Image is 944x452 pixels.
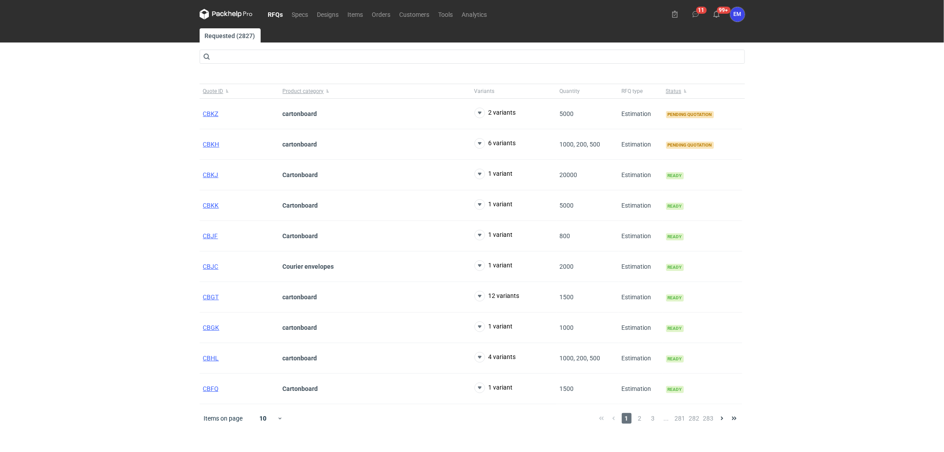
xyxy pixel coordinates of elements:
span: 2 [635,413,645,424]
span: 283 [703,413,714,424]
div: Estimation [618,313,663,343]
button: Product category [279,84,471,98]
div: Estimation [618,190,663,221]
button: 2 variants [474,108,516,118]
a: CBGK [203,324,220,331]
a: Analytics [458,9,492,19]
button: 11 [689,7,703,21]
span: Ready [666,264,684,271]
span: Ready [666,294,684,301]
a: Specs [288,9,313,19]
span: Quote ID [203,88,223,95]
span: Variants [474,88,495,95]
button: 1 variant [474,199,513,210]
button: 1 variant [474,169,513,179]
a: CBKH [203,141,220,148]
span: 1000 [560,324,574,331]
span: 5000 [560,202,574,209]
a: CBKJ [203,171,219,178]
span: Pending quotation [666,111,714,118]
button: 12 variants [474,291,520,301]
strong: cartonboard [283,110,317,117]
span: 800 [560,232,570,240]
span: 281 [675,413,686,424]
button: 1 variant [474,321,513,332]
span: Quantity [560,88,580,95]
a: Requested (2827) [200,28,261,42]
button: Status [663,84,742,98]
a: CBKK [203,202,219,209]
a: Tools [434,9,458,19]
div: 10 [249,412,277,425]
strong: Cartonboard [283,232,318,240]
a: Orders [368,9,395,19]
a: Items [343,9,368,19]
div: Estimation [618,343,663,374]
button: 1 variant [474,382,513,393]
div: Estimation [618,374,663,404]
span: RFQ type [622,88,643,95]
svg: Packhelp Pro [200,9,253,19]
span: 5000 [560,110,574,117]
strong: Cartonboard [283,171,318,178]
span: 20000 [560,171,578,178]
a: CBHL [203,355,219,362]
a: CBJC [203,263,219,270]
button: 99+ [709,7,724,21]
button: 1 variant [474,230,513,240]
strong: Courier envelopes [283,263,334,270]
div: Estimation [618,251,663,282]
span: ... [662,413,671,424]
a: RFQs [264,9,288,19]
a: CBKZ [203,110,219,117]
span: Ready [666,172,684,179]
strong: cartonboard [283,141,317,148]
strong: cartonboard [283,294,317,301]
span: 282 [689,413,700,424]
span: Ready [666,386,684,393]
div: Estimation [618,99,663,129]
span: 1500 [560,294,574,301]
span: Ready [666,233,684,240]
div: Estimation [618,282,663,313]
strong: cartonboard [283,324,317,331]
span: Ready [666,325,684,332]
div: Estimation [618,221,663,251]
strong: Cartonboard [283,202,318,209]
span: 1000, 200, 500 [560,141,601,148]
span: 2000 [560,263,574,270]
strong: Cartonboard [283,385,318,392]
span: Product category [283,88,324,95]
div: Estimation [618,160,663,190]
span: 3 [648,413,658,424]
a: CBFQ [203,385,219,392]
span: Status [666,88,682,95]
a: Customers [395,9,434,19]
button: Quote ID [200,84,279,98]
strong: cartonboard [283,355,317,362]
span: 1 [622,413,632,424]
a: CBGT [203,294,219,301]
a: Designs [313,9,343,19]
button: 1 variant [474,260,513,271]
span: 1000, 200, 500 [560,355,601,362]
span: Ready [666,355,684,363]
button: 4 variants [474,352,516,363]
span: 1500 [560,385,574,392]
a: CBJF [203,232,218,240]
button: EM [730,7,745,22]
span: Items on page [204,414,243,423]
button: 6 variants [474,138,516,149]
span: Pending quotation [666,142,714,149]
